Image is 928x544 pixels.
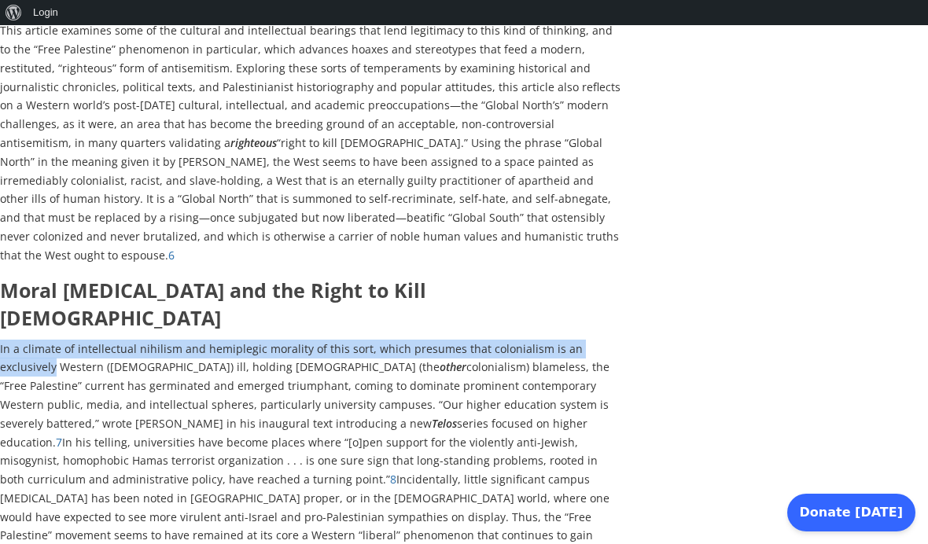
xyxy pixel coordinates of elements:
[230,135,277,150] em: righteous
[168,248,175,263] a: 6
[440,359,466,374] em: other
[432,416,457,431] em: Telos
[56,435,62,450] a: 7
[390,472,396,487] a: 8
